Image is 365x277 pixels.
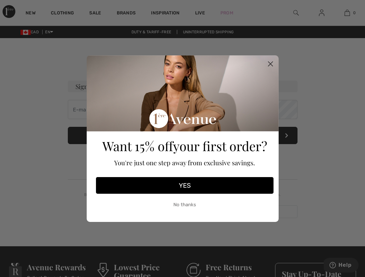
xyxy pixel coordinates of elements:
span: your first order? [173,137,267,154]
span: Help [15,4,28,10]
button: No thanks [96,197,274,213]
span: You're just one step away from exclusive savings. [114,158,255,167]
button: YES [96,177,274,194]
span: Want 15% off [102,137,173,154]
button: Close dialog [265,58,276,69]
